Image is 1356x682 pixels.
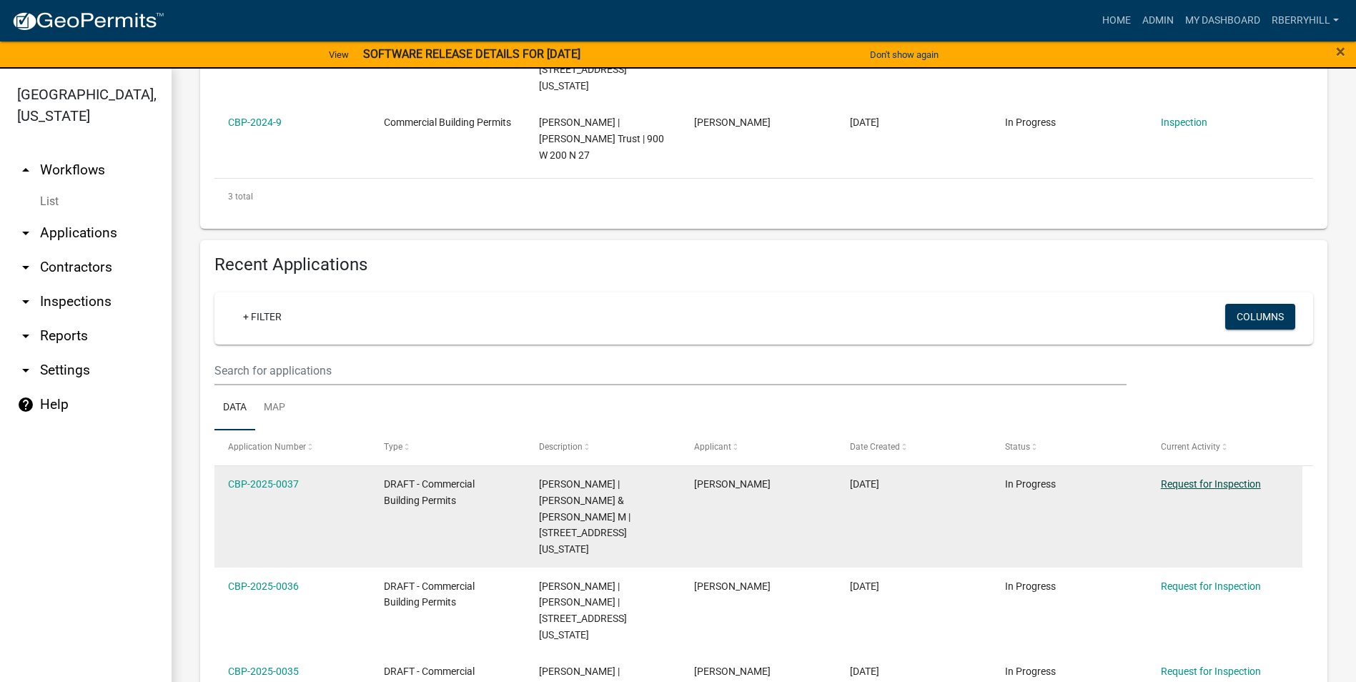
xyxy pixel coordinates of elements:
[1161,442,1220,452] span: Current Activity
[255,385,294,431] a: Map
[214,430,370,465] datatable-header-cell: Application Number
[384,117,511,128] span: Commercial Building Permits
[228,117,282,128] a: CBP-2024-9
[1179,7,1266,34] a: My Dashboard
[836,430,991,465] datatable-header-cell: Date Created
[694,442,731,452] span: Applicant
[694,580,771,592] span: Tammy Holloway
[228,442,306,452] span: Application Number
[228,666,299,677] a: CBP-2025-0035
[228,478,299,490] a: CBP-2025-0037
[17,396,34,413] i: help
[323,43,355,66] a: View
[850,580,879,592] span: 09/12/2025
[539,117,664,161] span: Thad Pinkham | Pearl Lenon Trust | 900 W 200 N 27
[850,442,900,452] span: Date Created
[1161,117,1207,128] a: Inspection
[1005,666,1056,677] span: In Progress
[17,327,34,345] i: arrow_drop_down
[384,442,402,452] span: Type
[864,43,944,66] button: Don't show again
[694,666,771,677] span: Tammy Holloway
[525,430,681,465] datatable-header-cell: Description
[1161,478,1261,490] a: Request for Inspection
[228,580,299,592] a: CBP-2025-0036
[1097,7,1137,34] a: Home
[363,47,580,61] strong: SOFTWARE RELEASE DETAILS FOR [DATE]
[232,304,293,330] a: + Filter
[850,117,879,128] span: 04/24/2024
[384,478,475,506] span: DRAFT - Commercial Building Permits
[214,179,1313,214] div: 3 total
[17,224,34,242] i: arrow_drop_down
[1005,478,1056,490] span: In Progress
[214,254,1313,275] h4: Recent Applications
[1147,430,1302,465] datatable-header-cell: Current Activity
[1336,43,1345,60] button: Close
[1005,117,1056,128] span: In Progress
[1266,7,1345,34] a: rberryhill
[539,442,583,452] span: Description
[539,580,627,641] span: Eric Bragg | McCoy, Joe | 1115 S PENNSYLVANIA ST
[1225,304,1295,330] button: Columns
[681,430,836,465] datatable-header-cell: Applicant
[1161,666,1261,677] a: Request for Inspection
[991,430,1147,465] datatable-header-cell: Status
[850,478,879,490] span: 09/12/2025
[17,259,34,276] i: arrow_drop_down
[17,362,34,379] i: arrow_drop_down
[17,162,34,179] i: arrow_drop_up
[694,117,771,128] span: Thad Pinkham
[214,385,255,431] a: Data
[694,478,771,490] span: Tammy Holloway
[1336,41,1345,61] span: ×
[1137,7,1179,34] a: Admin
[1005,580,1056,592] span: In Progress
[17,293,34,310] i: arrow_drop_down
[850,666,879,677] span: 09/11/2025
[370,430,525,465] datatable-header-cell: Type
[539,478,630,555] span: Eric Bragg | HARMON, MICHAEL S & TRACEY M | 326 W INDIANA
[1005,442,1030,452] span: Status
[1161,580,1261,592] a: Request for Inspection
[384,580,475,608] span: DRAFT - Commercial Building Permits
[214,356,1127,385] input: Search for applications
